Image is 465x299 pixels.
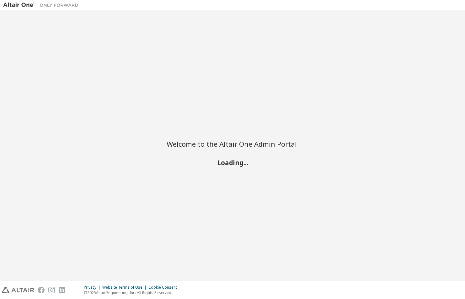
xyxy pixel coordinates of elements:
[84,290,181,295] p: © 2025 Altair Engineering, Inc. All Rights Reserved.
[84,285,102,290] div: Privacy
[102,285,148,290] div: Website Terms of Use
[148,285,181,290] div: Cookie Consent
[38,287,45,293] img: facebook.svg
[167,139,298,148] h2: Welcome to the Altair One Admin Portal
[59,287,65,293] img: linkedin.svg
[167,159,298,167] h2: Loading...
[48,287,55,293] img: instagram.svg
[3,2,82,8] img: Altair One
[2,287,34,293] img: altair_logo.svg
